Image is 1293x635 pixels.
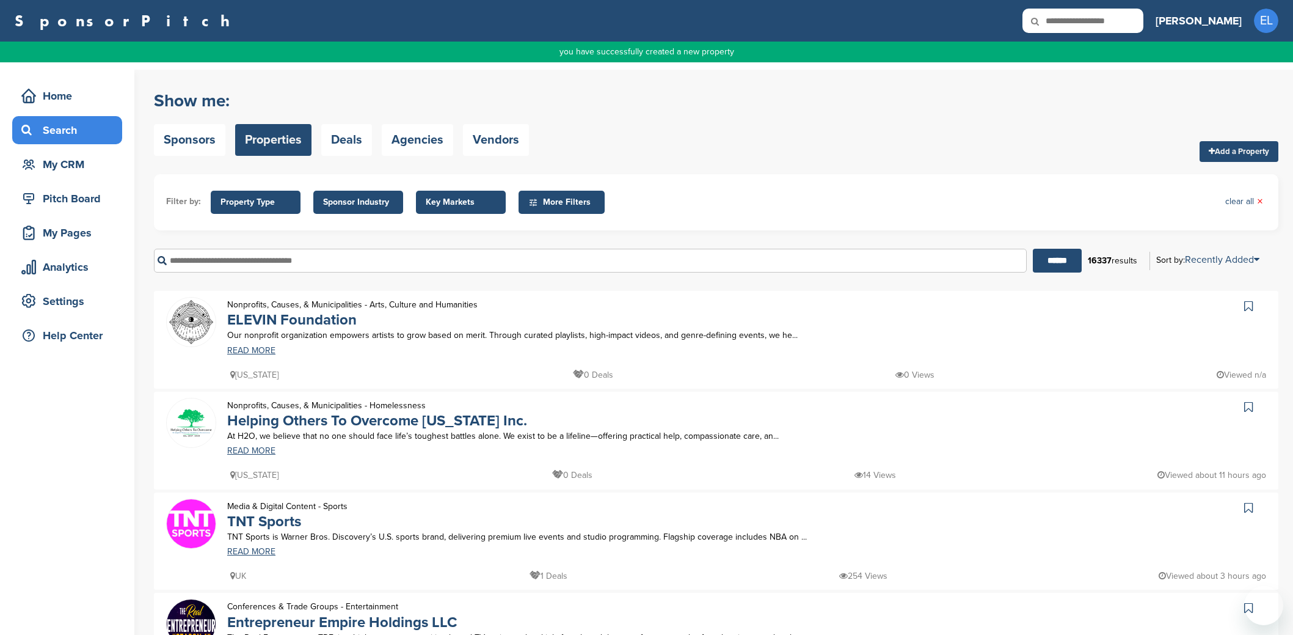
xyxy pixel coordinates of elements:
[227,499,348,514] p: Media & Digital Content - Sports
[382,124,453,156] a: Agencies
[227,297,478,312] p: Nonprofits, Causes, & Municipalities - Arts, Culture and Humanities
[1217,367,1266,383] p: Viewed n/a
[18,119,122,141] div: Search
[235,124,311,156] a: Properties
[12,219,122,247] a: My Pages
[321,124,372,156] a: Deals
[154,124,225,156] a: Sponsors
[227,328,991,343] p: Our nonprofit organization empowers artists to grow based on merit. Through curated playlists, hi...
[154,90,529,112] h2: Show me:
[854,468,896,483] p: 14 Views
[1156,12,1242,29] h3: [PERSON_NAME]
[552,468,592,483] p: 0 Deals
[1257,195,1263,208] span: ×
[530,568,567,584] p: 1 Deals
[227,548,991,556] a: READ MORE
[166,195,201,208] li: Filter by:
[227,529,991,545] p: TNT Sports is Warner Bros. Discovery’s U.S. sports brand, delivering premium live events and stud...
[230,367,279,383] p: [US_STATE]
[1156,7,1242,34] a: [PERSON_NAME]
[220,196,291,209] span: Property Type
[1156,255,1259,265] div: Sort by:
[895,367,934,383] p: 0 Views
[227,428,991,444] p: At H2O, we believe that no one should face life’s toughest battles alone. We exist to be a lifeli...
[227,513,301,530] a: TNT Sports
[230,568,246,584] p: UK
[839,568,887,584] p: 254 Views
[1244,586,1283,625] iframe: Button to launch messaging window
[1254,9,1278,33] span: EL
[18,290,122,312] div: Settings
[463,124,529,156] a: Vendors
[426,196,496,209] span: Key Markets
[1157,468,1266,483] p: Viewed about 11 hours ago
[12,253,122,281] a: Analytics
[573,367,613,383] p: 0 Deals
[1225,195,1263,208] a: clear all×
[1082,251,1143,271] div: results
[167,298,216,347] img: Elevin icon black background
[227,614,457,631] a: Entrepreneur Empire Holdings LLC
[18,85,122,107] div: Home
[1088,255,1112,266] b: 16337
[18,222,122,244] div: My Pages
[12,150,122,178] a: My CRM
[12,287,122,315] a: Settings
[1185,254,1259,266] a: Recently Added
[12,321,122,350] a: Help Center
[227,347,991,355] a: READ MORE
[167,499,216,548] img: Qiv8dqs7 400x400
[227,398,527,413] p: Nonprofits, Causes, & Municipalities - Homelessness
[167,398,216,447] img: Full
[15,13,238,29] a: SponsorPitch
[18,256,122,278] div: Analytics
[1200,141,1278,162] a: Add a Property
[18,325,122,347] div: Help Center
[528,196,599,209] span: More Filters
[12,116,122,144] a: Search
[227,311,357,329] a: ELEVIN Foundation
[18,188,122,210] div: Pitch Board
[12,185,122,213] a: Pitch Board
[323,196,393,209] span: Sponsor Industry
[227,599,457,614] p: Conferences & Trade Groups - Entertainment
[12,82,122,110] a: Home
[18,153,122,175] div: My CRM
[230,468,279,483] p: [US_STATE]
[227,447,991,455] a: READ MORE
[227,412,527,430] a: Helping Others To Overcome [US_STATE] Inc.
[1159,568,1266,584] p: Viewed about 3 hours ago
